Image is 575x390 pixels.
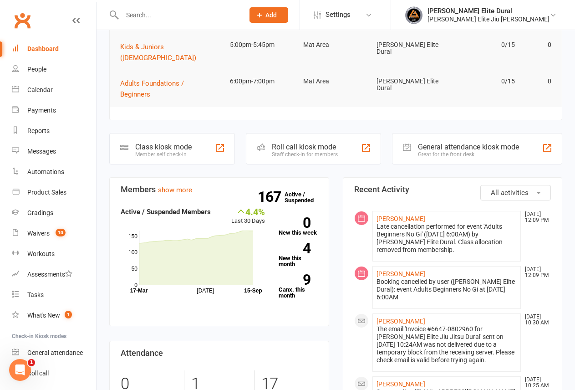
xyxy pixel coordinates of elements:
[446,71,519,92] td: 0/15
[12,363,96,384] a: Roll call
[519,71,555,92] td: 0
[27,189,66,196] div: Product Sales
[27,250,55,257] div: Workouts
[520,314,550,326] time: [DATE] 10:30 AM
[258,190,285,204] strong: 167
[427,15,550,23] div: [PERSON_NAME] Elite Jiu [PERSON_NAME]
[279,273,310,287] strong: 9
[27,148,56,155] div: Messages
[12,59,96,80] a: People
[12,162,96,182] a: Automations
[120,78,222,100] button: Adults Foundations / Beginners
[120,43,196,62] span: Kids & Juniors ([DEMOGRAPHIC_DATA])
[520,211,550,223] time: [DATE] 12:09 PM
[299,71,372,92] td: Mat Area
[56,229,66,236] span: 10
[27,86,53,93] div: Calendar
[272,143,338,151] div: Roll call kiosk mode
[279,217,318,236] a: 0New this week
[12,182,96,203] a: Product Sales
[27,271,72,278] div: Assessments
[11,9,34,32] a: Clubworx
[65,311,72,318] span: 1
[377,223,517,254] div: Late cancellation performed for event 'Adults Beginners No Gi' ([DATE] 6:00AM) by [PERSON_NAME] E...
[12,100,96,121] a: Payments
[279,274,318,298] a: 9Canx. this month
[231,206,265,216] div: 4.4%
[27,312,60,319] div: What's New
[491,189,529,197] span: All activities
[480,185,551,200] button: All activities
[12,39,96,59] a: Dashboard
[12,343,96,363] a: General attendance kiosk mode
[372,34,446,63] td: [PERSON_NAME] Elite Dural
[12,121,96,141] a: Reports
[12,223,96,244] a: Waivers 10
[326,5,351,25] span: Settings
[12,285,96,305] a: Tasks
[27,209,53,216] div: Gradings
[418,151,519,158] div: Great for the front desk
[27,127,50,134] div: Reports
[446,34,519,56] td: 0/15
[372,71,446,99] td: [PERSON_NAME] Elite Dural
[12,244,96,264] a: Workouts
[231,206,265,226] div: Last 30 Days
[418,143,519,151] div: General attendance kiosk mode
[27,66,46,73] div: People
[27,230,50,237] div: Waivers
[299,34,372,56] td: Mat Area
[377,270,425,277] a: [PERSON_NAME]
[12,264,96,285] a: Assessments
[354,185,551,194] h3: Recent Activity
[135,151,192,158] div: Member self check-in
[27,369,49,377] div: Roll call
[285,185,325,210] a: 167Active / Suspended
[120,79,184,98] span: Adults Foundations / Beginners
[119,9,238,21] input: Search...
[120,41,222,63] button: Kids & Juniors ([DEMOGRAPHIC_DATA])
[279,243,318,267] a: 4New this month
[121,349,318,358] h3: Attendance
[135,143,192,151] div: Class kiosk mode
[28,359,35,366] span: 1
[27,168,64,175] div: Automations
[121,208,211,216] strong: Active / Suspended Members
[377,380,425,388] a: [PERSON_NAME]
[12,80,96,100] a: Calendar
[405,6,423,24] img: thumb_image1702864552.png
[279,216,310,230] strong: 0
[27,45,59,52] div: Dashboard
[27,291,44,298] div: Tasks
[9,359,31,381] iframe: Intercom live chat
[121,185,318,194] h3: Members
[519,34,555,56] td: 0
[27,107,56,114] div: Payments
[12,203,96,223] a: Gradings
[377,215,425,222] a: [PERSON_NAME]
[377,318,425,325] a: [PERSON_NAME]
[377,325,517,364] div: The email 'Invoice #6647-0802960 for [PERSON_NAME] Elite Jiu Jitsu Dural' sent on [DATE] 10:24AM ...
[279,241,310,255] strong: 4
[427,7,550,15] div: [PERSON_NAME] Elite Dural
[249,7,288,23] button: Add
[27,349,83,356] div: General attendance
[12,141,96,162] a: Messages
[226,34,299,56] td: 5:00pm-5:45pm
[272,151,338,158] div: Staff check-in for members
[520,377,550,389] time: [DATE] 10:25 AM
[158,186,192,194] a: show more
[377,278,517,301] div: Booking cancelled by user ([PERSON_NAME] Elite Dural): event Adults Beginners No Gi at [DATE] 6:00AM
[226,71,299,92] td: 6:00pm-7:00pm
[520,267,550,278] time: [DATE] 12:09 PM
[12,305,96,326] a: What's New1
[265,11,277,19] span: Add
